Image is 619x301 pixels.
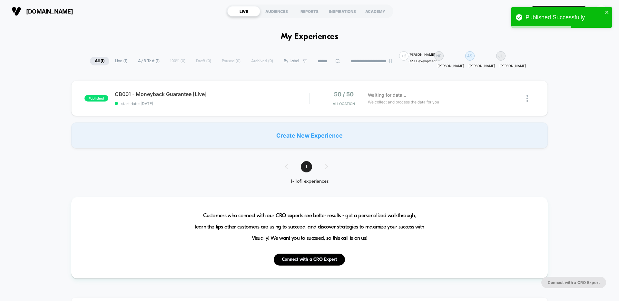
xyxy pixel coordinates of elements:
span: Live ( 1 ) [110,57,132,65]
p: [PERSON_NAME] [499,64,526,68]
div: NP [595,5,607,18]
span: Customers who connect with our CRO experts see better results - get a personalized walkthrough, l... [195,210,424,244]
span: A/B Test ( 1 ) [133,57,164,65]
div: + 2 [399,51,408,61]
span: By Label [284,59,299,63]
img: end [388,59,392,63]
span: Allocation [333,102,355,106]
span: 50 / 50 [334,91,354,98]
img: close [526,95,528,102]
span: start date: [DATE] [115,101,309,106]
div: ACADEMY [359,6,392,16]
span: 1 [301,161,312,172]
h1: My Experiences [281,32,339,42]
span: Waiting for data... [368,92,406,99]
p: AS [467,53,472,58]
img: Visually logo [12,6,21,16]
button: Connect with a CRO Expert [541,277,606,288]
p: [PERSON_NAME] [437,64,464,68]
p: NP [436,53,442,58]
div: Create New Experience [71,122,548,148]
button: Connect with a CRO Expert [274,254,345,266]
div: [PERSON_NAME] CRO Development [408,51,437,64]
span: All ( 1 ) [90,57,109,65]
div: AUDIENCES [260,6,293,16]
div: REPORTS [293,6,326,16]
span: CB001 - Moneyback Guarantee [Live] [115,91,309,97]
div: INSPIRATIONS [326,6,359,16]
span: published [84,95,108,102]
div: LIVE [227,6,260,16]
span: [DOMAIN_NAME] [26,8,73,15]
button: [DOMAIN_NAME] [10,6,75,16]
button: close [605,10,609,16]
p: [PERSON_NAME] [468,64,495,68]
button: NP [593,5,609,18]
span: We collect and process the data for you [368,99,439,105]
div: Published Successfully [526,14,603,21]
p: JL [498,53,503,58]
div: 1 - 1 of 1 experiences [279,179,341,184]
